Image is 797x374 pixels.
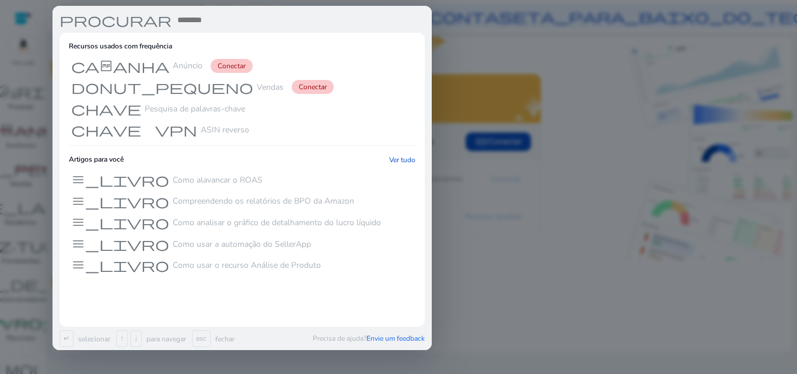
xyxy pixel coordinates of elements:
a: Ver tudo [389,155,415,165]
font: Compreendendo os relatórios de BPO da Amazon [173,195,354,207]
font: Como analisar o gráfico de detalhamento do lucro líquido [173,217,381,228]
font: campanha [71,58,169,74]
font: donut_pequeno [71,79,253,95]
font: Anúncio [173,60,202,71]
font: ↓ [134,334,138,343]
font: menu_livro [71,214,169,230]
font: chave vpn [71,121,197,138]
font: Artigos para você [69,155,124,164]
font: Conectar [218,61,246,71]
font: menu_livro [71,172,169,188]
font: Como usar a automação do SellerApp [173,239,311,250]
font: menu_livro [71,257,169,273]
font: para navegar [146,334,186,344]
font: Conectar [299,82,327,92]
font: Pesquisa de palavras-chave [145,103,245,114]
font: Vendas [257,82,284,93]
font: Precisa de ajuda? [313,334,366,343]
font: Recursos usados ​​com frequência [69,41,172,51]
font: Como alavancar o ROAS [173,174,263,186]
font: ↑ [120,334,124,343]
font: chave [71,100,141,117]
font: Como usar o recurso Análise de Produto [173,260,321,271]
font: selecionar [78,334,110,344]
font: esc [196,334,207,343]
font: menu_livro [71,236,169,252]
font: menu_livro [71,193,169,209]
font: fechar [215,334,235,344]
font: ASIN reverso [201,124,249,135]
font: Envie um feedback [366,334,425,343]
font: procurar [60,12,172,28]
font: ↵ [64,334,69,343]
